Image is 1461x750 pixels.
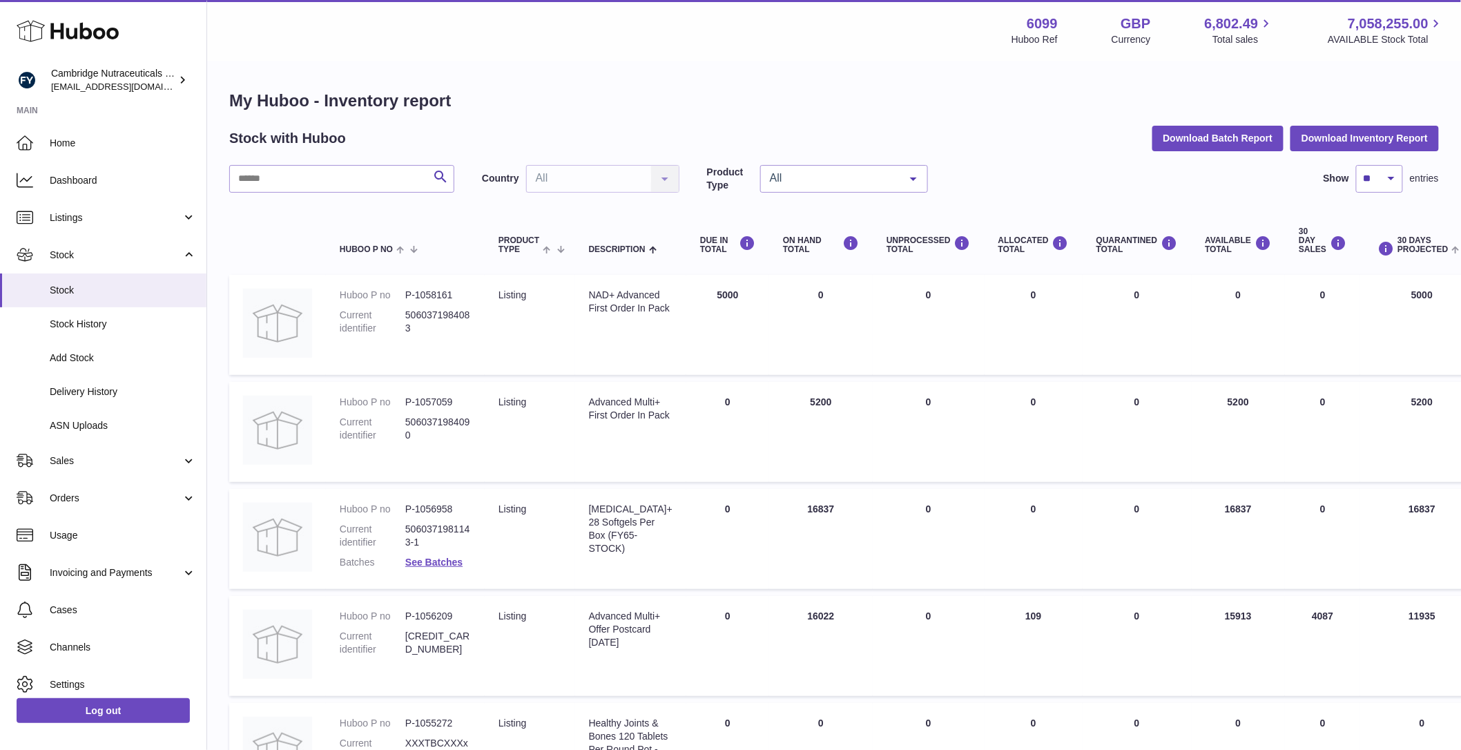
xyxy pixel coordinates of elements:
[405,416,471,442] dd: 5060371984090
[985,596,1083,696] td: 109
[405,289,471,302] dd: P-1058161
[340,416,405,442] dt: Current identifier
[405,396,471,409] dd: P-1057059
[700,235,755,254] div: DUE IN TOTAL
[1397,236,1448,254] span: 30 DAYS PROJECTED
[1134,610,1140,622] span: 0
[1206,235,1272,254] div: AVAILABLE Total
[783,235,859,254] div: ON HAND Total
[50,566,182,579] span: Invoicing and Payments
[873,489,985,590] td: 0
[50,604,196,617] span: Cases
[405,523,471,549] dd: 5060371981143-1
[340,556,405,569] dt: Batches
[17,70,37,90] img: huboo@camnutra.com
[589,245,646,254] span: Description
[998,235,1069,254] div: ALLOCATED Total
[17,698,190,723] a: Log out
[405,630,471,656] dd: [CREDIT_CARD_NUMBER]
[1328,15,1444,46] a: 7,058,255.00 AVAILABLE Stock Total
[499,610,526,622] span: listing
[50,249,182,262] span: Stock
[1027,15,1058,33] strong: 6099
[873,382,985,482] td: 0
[1410,172,1439,185] span: entries
[1192,275,1286,375] td: 0
[985,275,1083,375] td: 0
[769,382,873,482] td: 5200
[50,385,196,398] span: Delivery History
[1285,382,1360,482] td: 0
[405,503,471,516] dd: P-1056958
[50,492,182,505] span: Orders
[1348,15,1429,33] span: 7,058,255.00
[1134,718,1140,729] span: 0
[1285,489,1360,590] td: 0
[340,309,405,335] dt: Current identifier
[51,81,203,92] span: [EMAIL_ADDRESS][DOMAIN_NAME]
[589,396,673,422] div: Advanced Multi+ First Order In Pack
[51,67,175,93] div: Cambridge Nutraceuticals Ltd
[340,289,405,302] dt: Huboo P no
[1205,15,1259,33] span: 6,802.49
[1112,33,1151,46] div: Currency
[50,211,182,224] span: Listings
[405,309,471,335] dd: 5060371984083
[707,166,753,192] label: Product Type
[985,382,1083,482] td: 0
[405,557,463,568] a: See Batches
[686,382,769,482] td: 0
[340,396,405,409] dt: Huboo P no
[589,289,673,315] div: NAD+ Advanced First Order In Pack
[50,641,196,654] span: Channels
[499,718,526,729] span: listing
[50,529,196,542] span: Usage
[686,275,769,375] td: 5000
[887,235,971,254] div: UNPROCESSED Total
[1134,289,1140,300] span: 0
[243,503,312,572] img: product image
[1192,489,1286,590] td: 16837
[229,90,1439,112] h1: My Huboo - Inventory report
[499,236,539,254] span: Product Type
[50,174,196,187] span: Dashboard
[50,678,196,691] span: Settings
[50,454,182,468] span: Sales
[243,289,312,358] img: product image
[589,610,673,649] div: Advanced Multi+ Offer Postcard [DATE]
[1290,126,1439,151] button: Download Inventory Report
[229,129,346,148] h2: Stock with Huboo
[769,489,873,590] td: 16837
[405,717,471,730] dd: P-1055272
[340,523,405,549] dt: Current identifier
[50,318,196,331] span: Stock History
[1012,33,1058,46] div: Huboo Ref
[499,396,526,407] span: listing
[873,275,985,375] td: 0
[1152,126,1284,151] button: Download Batch Report
[1192,596,1286,696] td: 15913
[1134,503,1140,515] span: 0
[1205,15,1275,46] a: 6,802.49 Total sales
[499,289,526,300] span: listing
[769,275,873,375] td: 0
[686,596,769,696] td: 0
[50,284,196,297] span: Stock
[766,171,900,185] span: All
[1134,396,1140,407] span: 0
[482,172,519,185] label: Country
[340,610,405,623] dt: Huboo P no
[1212,33,1274,46] span: Total sales
[50,137,196,150] span: Home
[340,245,393,254] span: Huboo P no
[340,630,405,656] dt: Current identifier
[50,352,196,365] span: Add Stock
[1192,382,1286,482] td: 5200
[1324,172,1349,185] label: Show
[1299,227,1346,255] div: 30 DAY SALES
[873,596,985,696] td: 0
[340,503,405,516] dt: Huboo P no
[1121,15,1150,33] strong: GBP
[1096,235,1178,254] div: QUARANTINED Total
[340,717,405,730] dt: Huboo P no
